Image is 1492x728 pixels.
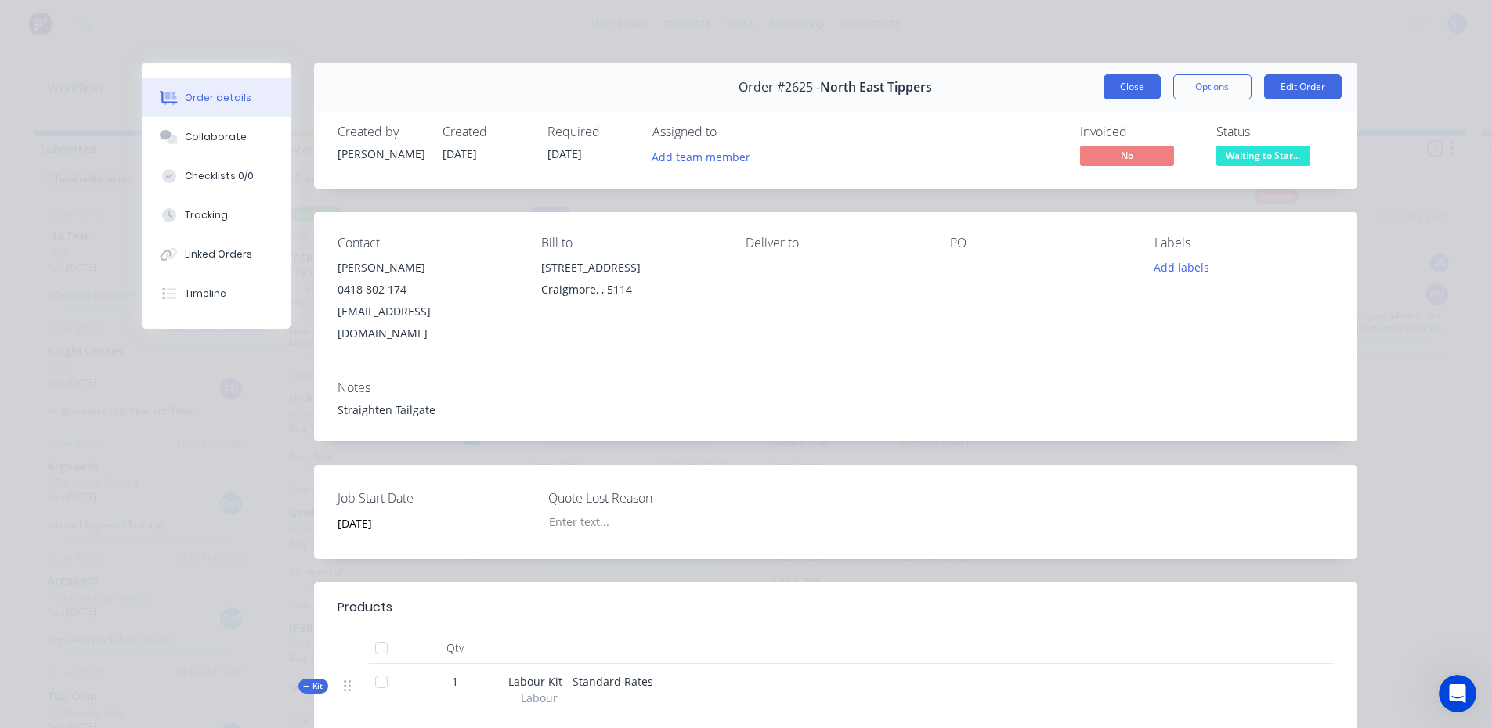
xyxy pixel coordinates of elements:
div: Required [547,124,634,139]
div: Tracking [185,208,228,222]
div: Collaborate [185,130,247,144]
div: Invoiced [1080,124,1198,139]
div: [PERSON_NAME]0418 802 174[EMAIL_ADDRESS][DOMAIN_NAME] [338,257,517,344]
span: Waiting to Star... [1216,146,1310,165]
div: Products [338,598,392,617]
button: Waiting to Star... [1216,146,1310,169]
div: Notes [338,380,1334,395]
div: [STREET_ADDRESS]Craigmore, , 5114 [541,257,721,307]
span: Order #2625 - [739,80,820,95]
button: Order details [142,78,291,117]
div: [PERSON_NAME] [338,257,517,279]
div: PO [950,236,1129,250]
div: Kit [298,679,328,694]
button: Edit Order [1264,74,1342,99]
button: Options [1173,74,1252,99]
button: Linked Orders [142,235,291,274]
iframe: Intercom live chat [1439,675,1476,712]
div: Labels [1154,236,1334,250]
span: No [1080,146,1174,165]
span: [DATE] [547,146,582,161]
div: Bill to [541,236,721,250]
button: Add labels [1146,257,1218,278]
input: Enter date [327,511,522,535]
span: Labour Kit - Standard Rates [508,674,653,689]
div: Qty [408,632,502,664]
button: Add team member [652,146,759,167]
label: Job Start Date [338,488,533,507]
div: [PERSON_NAME] [338,146,424,162]
div: Order details [185,91,251,105]
button: Add team member [643,146,758,167]
div: [EMAIL_ADDRESS][DOMAIN_NAME] [338,301,517,344]
div: Created [443,124,529,139]
span: North East Tippers [820,80,932,95]
div: Status [1216,124,1334,139]
div: [STREET_ADDRESS] [541,257,721,279]
div: Straighten Tailgate [338,402,1334,418]
label: Quote Lost Reason [548,488,744,507]
div: Checklists 0/0 [185,169,254,183]
span: 1 [452,673,458,690]
button: Close [1104,74,1161,99]
button: Checklists 0/0 [142,157,291,196]
span: Labour [521,690,558,706]
button: Tracking [142,196,291,235]
div: Created by [338,124,424,139]
div: Contact [338,236,517,250]
div: Craigmore, , 5114 [541,279,721,301]
button: Collaborate [142,117,291,157]
button: Timeline [142,274,291,313]
div: Linked Orders [185,247,252,261]
div: Deliver to [746,236,925,250]
div: 0418 802 174 [338,279,517,301]
div: Assigned to [652,124,809,139]
span: [DATE] [443,146,477,161]
span: Kit [303,680,323,692]
div: Timeline [185,287,226,301]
